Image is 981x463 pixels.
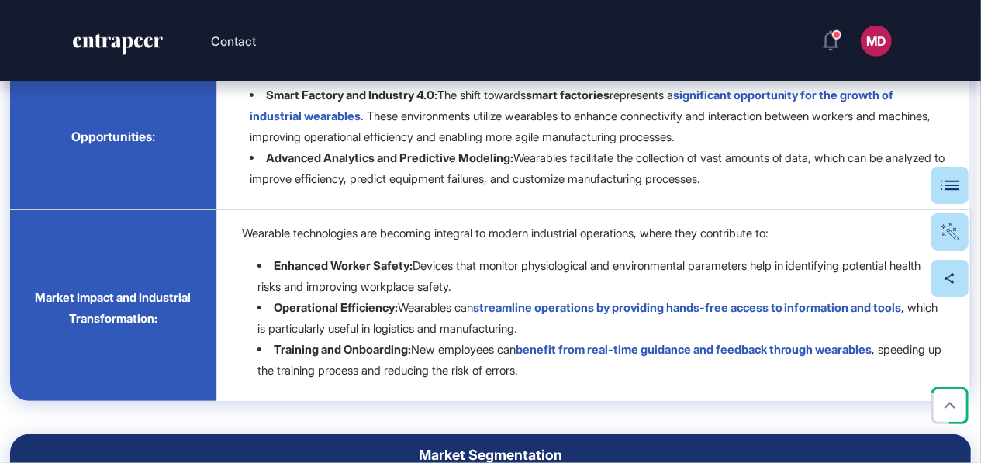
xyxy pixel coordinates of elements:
[274,300,398,315] strong: Operational Efficiency:
[250,88,894,123] a: significant opportunity for the growth of industrial wearables
[266,88,437,102] strong: Smart Factory and Industry 4.0:
[257,297,945,339] li: Wearables can , which is particularly useful in logistics and manufacturing.
[242,223,945,244] p: Wearable technologies are becoming integral to modern industrial operations, where they contribut...
[35,447,947,463] div: Market Segmentation
[274,258,413,273] strong: Enhanced Worker Safety:
[257,255,945,297] li: Devices that monitor physiological and environmental parameters help in identifying potential hea...
[274,342,411,357] strong: Training and Onboarding:
[211,31,256,51] button: Contact
[250,85,945,147] li: The shift towards represents a . These environments utilize wearables to enhance connectivity and...
[71,129,155,144] span: Opportunities:
[861,26,892,57] button: MD
[526,88,610,102] strong: smart factories
[250,147,945,189] li: Wearables facilitate the collection of vast amounts of data, which can be analyzed to improve eff...
[71,34,164,60] a: entrapeer-logo
[516,342,872,357] a: benefit from real-time guidance and feedback through wearables
[35,290,191,326] span: Market Impact and Industrial Transformation:
[473,300,902,315] a: streamline operations by providing hands-free access to information and tools
[266,150,513,165] strong: Advanced Analytics and Predictive Modeling:
[257,339,945,381] li: New employees can , speeding up the training process and reducing the risk of errors.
